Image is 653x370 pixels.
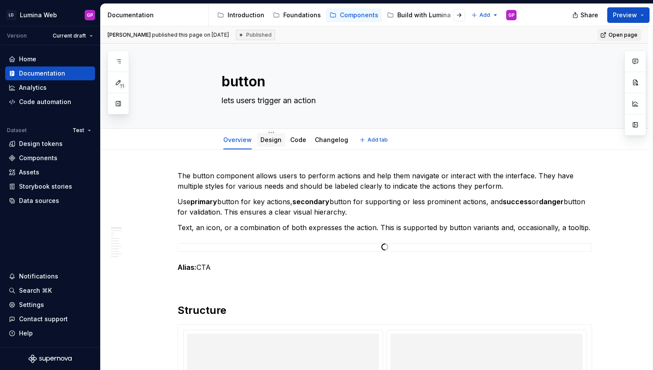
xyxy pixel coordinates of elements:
[283,11,321,19] div: Foundations
[5,312,95,326] button: Contact support
[214,6,467,24] div: Page tree
[19,154,57,162] div: Components
[49,30,97,42] button: Current draft
[607,7,650,23] button: Preview
[340,11,378,19] div: Components
[397,11,451,19] div: Build with Lumina
[19,300,44,309] div: Settings
[19,182,72,191] div: Storybook stories
[108,11,205,19] div: Documentation
[108,32,229,38] span: published this page on [DATE]
[613,11,637,19] span: Preview
[19,329,33,338] div: Help
[29,354,72,363] svg: Supernova Logo
[19,83,47,92] div: Analytics
[287,130,310,149] div: Code
[20,11,57,19] div: Lumina Web
[108,32,151,38] span: [PERSON_NAME]
[479,12,490,19] span: Add
[5,95,95,109] a: Code automation
[469,9,501,21] button: Add
[19,98,71,106] div: Code automation
[223,136,252,143] a: Overview
[220,130,255,149] div: Overview
[598,29,641,41] a: Open page
[357,134,392,146] button: Add tab
[5,326,95,340] button: Help
[53,32,86,39] span: Current draft
[178,263,197,272] strong: Alias:
[19,196,59,205] div: Data sources
[5,194,95,208] a: Data sources
[19,139,63,148] div: Design tokens
[5,137,95,151] a: Design tokens
[5,165,95,179] a: Assets
[19,272,58,281] div: Notifications
[19,55,36,63] div: Home
[5,52,95,66] a: Home
[5,284,95,297] button: Search ⌘K
[19,168,39,177] div: Assets
[368,136,388,143] span: Add tab
[87,12,93,19] div: GP
[539,197,564,206] strong: danger
[214,8,268,22] a: Introduction
[5,151,95,165] a: Components
[315,136,348,143] a: Changelog
[69,124,95,136] button: Test
[190,197,217,206] strong: primary
[220,71,546,92] textarea: button
[508,12,515,19] div: GP
[178,304,592,317] h2: Structure
[292,197,330,206] strong: secondary
[6,10,16,20] div: LD
[2,6,98,24] button: LDLumina WebGP
[178,171,592,191] p: The button component allows users to perform actions and help them navigate or interact with the ...
[178,222,592,233] p: Text, an icon, or a combination of both expresses the action. This is supported by button variant...
[568,7,604,23] button: Share
[5,269,95,283] button: Notifications
[178,196,592,217] p: Use button for key actions, button for supporting or less prominent actions, and or button for va...
[236,30,275,40] div: Published
[311,130,352,149] div: Changelog
[228,11,264,19] div: Introduction
[5,81,95,95] a: Analytics
[5,66,95,80] a: Documentation
[19,69,65,78] div: Documentation
[260,136,282,143] a: Design
[5,298,95,312] a: Settings
[5,180,95,193] a: Storybook stories
[580,11,598,19] span: Share
[257,130,285,149] div: Design
[384,8,454,22] a: Build with Lumina
[326,8,382,22] a: Components
[19,315,68,323] div: Contact support
[503,197,532,206] strong: success
[19,286,52,295] div: Search ⌘K
[609,32,637,38] span: Open page
[290,136,306,143] a: Code
[7,127,27,134] div: Dataset
[73,127,84,134] span: Test
[269,8,324,22] a: Foundations
[178,262,592,272] p: CTA
[7,32,27,39] div: Version
[220,94,546,108] textarea: lets users trigger an action
[118,82,125,89] span: 11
